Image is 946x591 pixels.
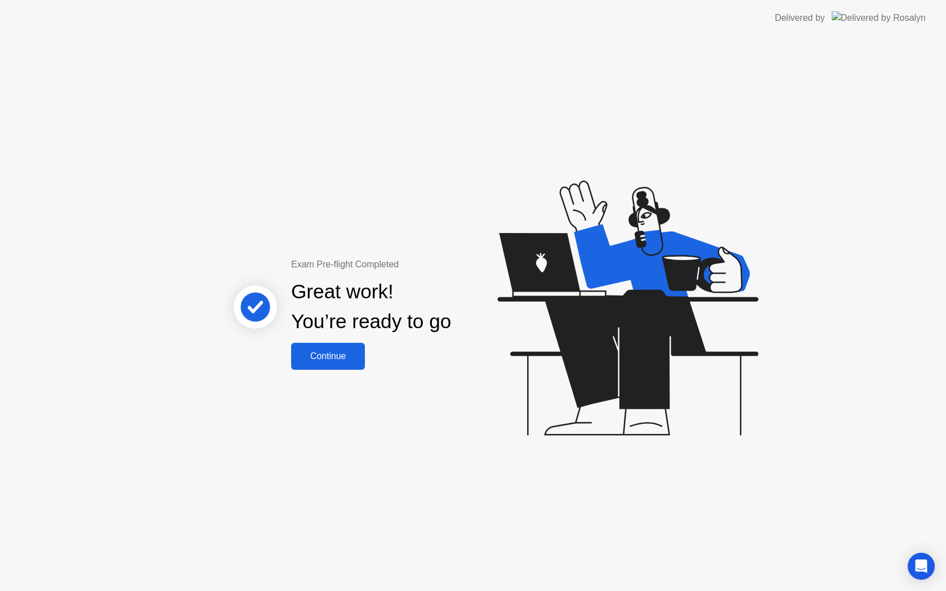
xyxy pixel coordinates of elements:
[775,11,825,25] div: Delivered by
[291,258,524,271] div: Exam Pre-flight Completed
[832,11,926,24] img: Delivered by Rosalyn
[294,351,362,361] div: Continue
[291,277,451,337] div: Great work! You’re ready to go
[908,553,935,580] div: Open Intercom Messenger
[291,343,365,370] button: Continue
